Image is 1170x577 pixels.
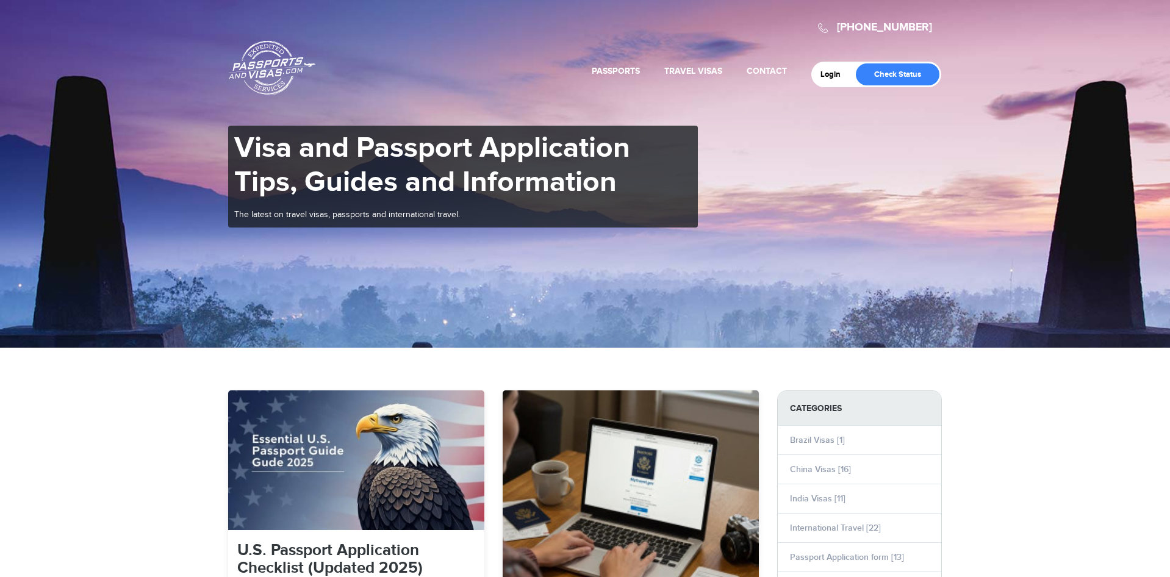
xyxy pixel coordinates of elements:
a: Passport Application form [13] [790,552,904,562]
a: Passports & [DOMAIN_NAME] [229,40,315,95]
a: Login [820,70,849,79]
a: Check Status [856,63,939,85]
a: Contact [747,66,787,76]
h1: Visa and Passport Application Tips, Guides and Information [234,132,692,200]
a: Travel Visas [664,66,722,76]
a: India Visas [11] [790,493,845,504]
strong: Categories [778,391,941,426]
p: The latest on travel visas, passports and international travel. [234,209,692,221]
a: Passports [592,66,640,76]
a: China Visas [16] [790,464,851,475]
a: Brazil Visas [1] [790,435,845,445]
a: International Travel [22] [790,523,881,533]
a: [PHONE_NUMBER] [837,21,932,34]
img: 2ba978ba-4c65-444b-9d1e-7c0d9c4724a8_-_28de80_-_893dc78eb8a92b53b81e77f715a3f94b2e3ae6a7.jpg [228,390,484,530]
